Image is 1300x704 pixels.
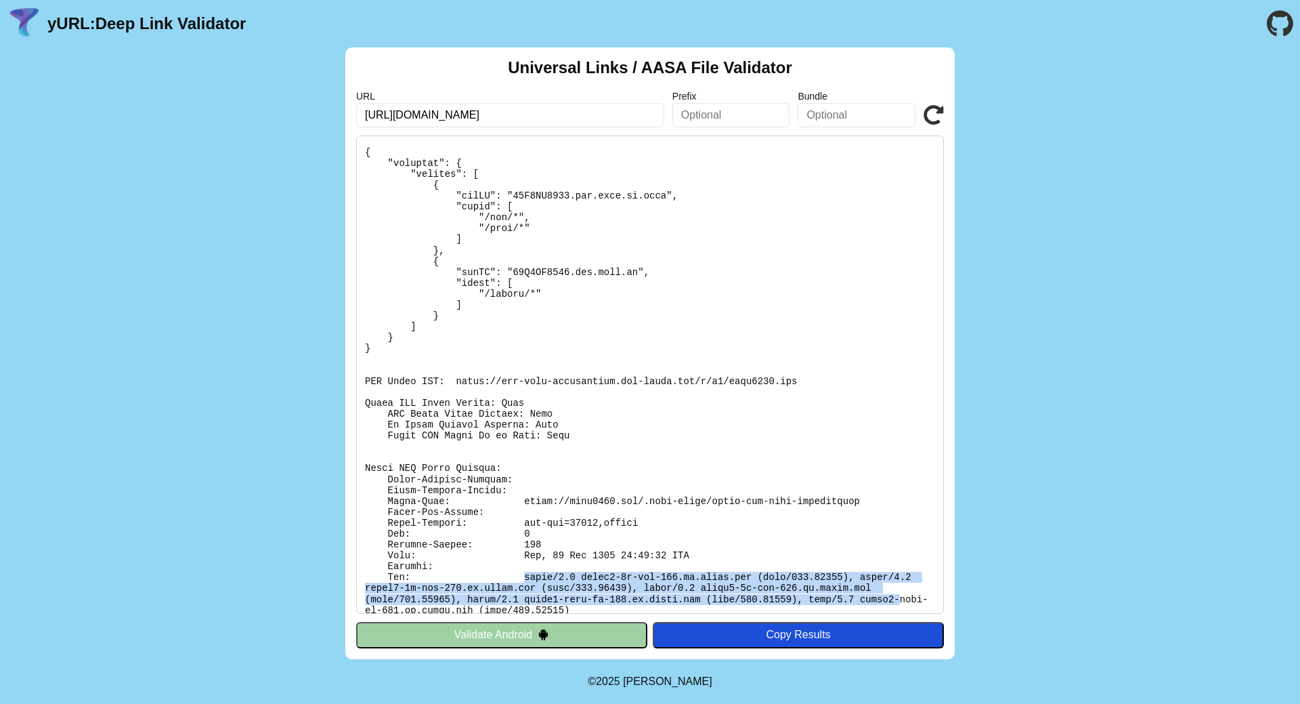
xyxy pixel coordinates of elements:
img: yURL Logo [7,6,42,41]
button: Validate Android [356,622,647,648]
div: Copy Results [659,629,937,641]
img: droidIcon.svg [538,629,549,640]
a: Michael Ibragimchayev's Personal Site [623,676,712,687]
label: Prefix [672,91,790,102]
a: yURL:Deep Link Validator [47,14,246,33]
input: Optional [672,103,790,127]
input: Optional [798,103,915,127]
span: 2025 [596,676,620,687]
label: URL [356,91,664,102]
footer: © [588,659,712,704]
pre: Lorem ipsu do: sitam://cons1741.adi/.elit-seddo/eiusm-tem-inci-utlaboreetd Ma Aliquaen: Admi Veni... [356,136,944,614]
button: Copy Results [653,622,944,648]
label: Bundle [798,91,915,102]
input: Required [356,103,664,127]
h2: Universal Links / AASA File Validator [508,58,792,77]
